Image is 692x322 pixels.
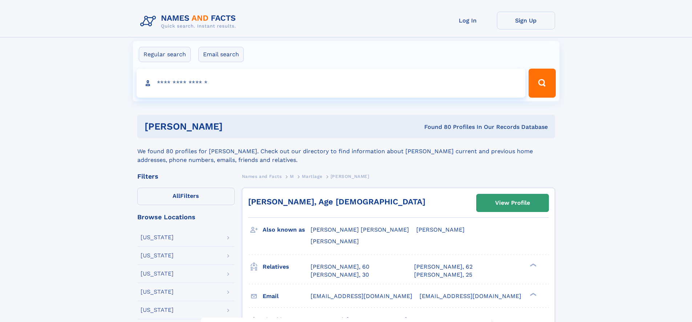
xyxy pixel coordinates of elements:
[137,69,526,98] input: search input
[311,226,409,233] span: [PERSON_NAME] [PERSON_NAME]
[141,289,174,295] div: [US_STATE]
[263,290,311,302] h3: Email
[139,47,191,62] label: Regular search
[173,192,180,199] span: All
[242,172,282,181] a: Names and Facts
[302,172,322,181] a: Martlage
[311,293,412,299] span: [EMAIL_ADDRESS][DOMAIN_NAME]
[497,12,555,29] a: Sign Up
[248,197,425,206] a: [PERSON_NAME], Age [DEMOGRAPHIC_DATA]
[416,226,465,233] span: [PERSON_NAME]
[141,271,174,277] div: [US_STATE]
[439,12,497,29] a: Log In
[198,47,244,62] label: Email search
[495,195,530,211] div: View Profile
[137,12,242,31] img: Logo Names and Facts
[263,224,311,236] h3: Also known as
[414,271,472,279] a: [PERSON_NAME], 25
[311,263,369,271] a: [PERSON_NAME], 60
[311,271,369,279] a: [PERSON_NAME], 30
[137,138,555,164] div: We found 80 profiles for [PERSON_NAME]. Check out our directory to find information about [PERSON...
[477,194,549,212] a: View Profile
[528,292,537,297] div: ❯
[420,293,521,299] span: [EMAIL_ADDRESS][DOMAIN_NAME]
[137,173,235,180] div: Filters
[528,262,537,267] div: ❯
[302,174,322,179] span: Martlage
[290,172,294,181] a: M
[331,174,369,179] span: [PERSON_NAME]
[137,214,235,220] div: Browse Locations
[141,253,174,258] div: [US_STATE]
[145,122,324,131] h1: [PERSON_NAME]
[414,263,473,271] a: [PERSON_NAME], 62
[137,188,235,205] label: Filters
[529,69,555,98] button: Search Button
[141,307,174,313] div: [US_STATE]
[290,174,294,179] span: M
[311,238,359,245] span: [PERSON_NAME]
[323,123,548,131] div: Found 80 Profiles In Our Records Database
[263,261,311,273] h3: Relatives
[141,235,174,240] div: [US_STATE]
